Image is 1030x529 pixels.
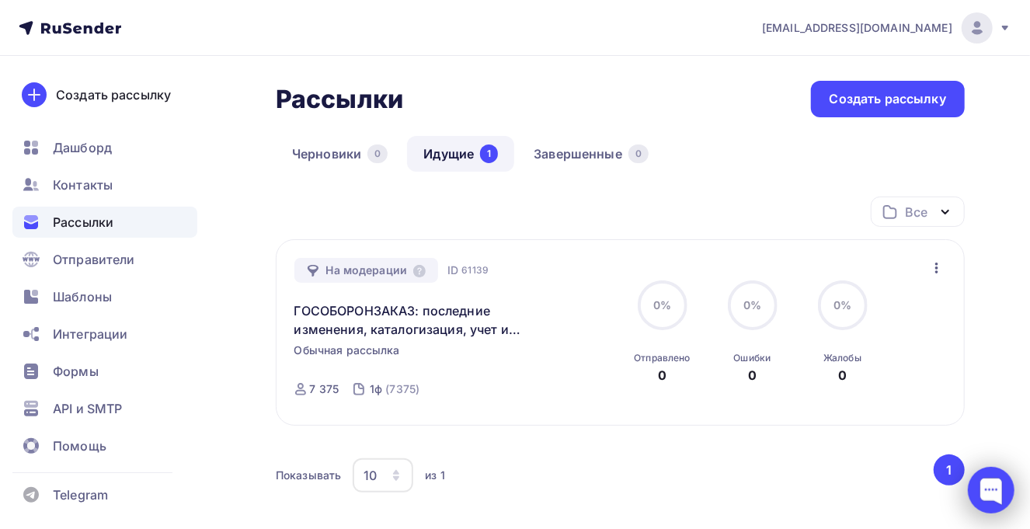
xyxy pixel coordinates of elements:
div: Отправлено [634,352,690,364]
a: Контакты [12,169,197,200]
button: 10 [352,458,414,493]
span: Telegram [53,485,108,504]
span: Шаблоны [53,287,112,306]
span: Отправители [53,250,135,269]
a: Формы [12,356,197,387]
a: 1ф (7375) [368,377,421,402]
a: Рассылки [12,207,197,238]
h2: Рассылки [276,84,403,115]
a: [EMAIL_ADDRESS][DOMAIN_NAME] [762,12,1011,44]
span: Интеграции [53,325,127,343]
span: Дашборд [53,138,112,157]
a: Дашборд [12,132,197,163]
div: 0 [748,366,757,385]
a: Завершенные0 [517,136,665,172]
div: 1 [480,144,498,163]
span: Формы [53,362,99,381]
div: Показывать [276,468,341,483]
div: из 1 [425,468,445,483]
span: Помощь [53,437,106,455]
div: На модерации [294,258,439,283]
span: ID [447,263,458,278]
a: Идущие1 [407,136,514,172]
span: [EMAIL_ADDRESS][DOMAIN_NAME] [762,20,952,36]
div: 7 375 [310,381,339,397]
a: Отправители [12,244,197,275]
div: Создать рассылку [56,85,171,104]
button: Все [871,197,965,227]
div: 0 [628,144,649,163]
div: 0 [658,366,666,385]
span: API и SMTP [53,399,122,418]
a: ГОСОБОРОНЗАКАЗ: последние изменения, каталогизация, учет и контроль [294,301,561,339]
div: 10 [364,466,377,485]
span: 61139 [461,263,489,278]
div: Все [906,203,927,221]
span: Обычная рассылка [294,343,400,358]
span: 0% [653,298,671,311]
div: Жалобы [823,352,861,364]
div: 0 [367,144,388,163]
div: 0 [838,366,847,385]
span: 0% [833,298,851,311]
a: Черновики0 [276,136,404,172]
div: (7375) [385,381,419,397]
button: Go to page 1 [934,454,965,485]
div: Ошибки [734,352,771,364]
a: Шаблоны [12,281,197,312]
ul: Pagination [931,454,966,485]
div: Создать рассылку [830,90,946,108]
span: Контакты [53,176,113,194]
span: 0% [743,298,761,311]
div: 1ф [370,381,382,397]
span: Рассылки [53,213,113,231]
